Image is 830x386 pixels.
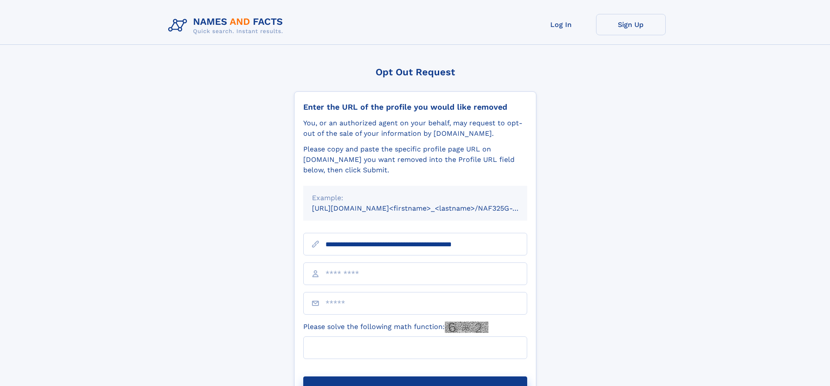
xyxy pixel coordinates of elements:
img: Logo Names and Facts [165,14,290,37]
div: Enter the URL of the profile you would like removed [303,102,527,112]
div: Opt Out Request [294,67,536,77]
a: Log In [526,14,596,35]
label: Please solve the following math function: [303,322,488,333]
div: Please copy and paste the specific profile page URL on [DOMAIN_NAME] you want removed into the Pr... [303,144,527,175]
small: [URL][DOMAIN_NAME]<firstname>_<lastname>/NAF325G-xxxxxxxx [312,204,544,212]
a: Sign Up [596,14,666,35]
div: You, or an authorized agent on your behalf, may request to opt-out of the sale of your informatio... [303,118,527,139]
div: Example: [312,193,518,203]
